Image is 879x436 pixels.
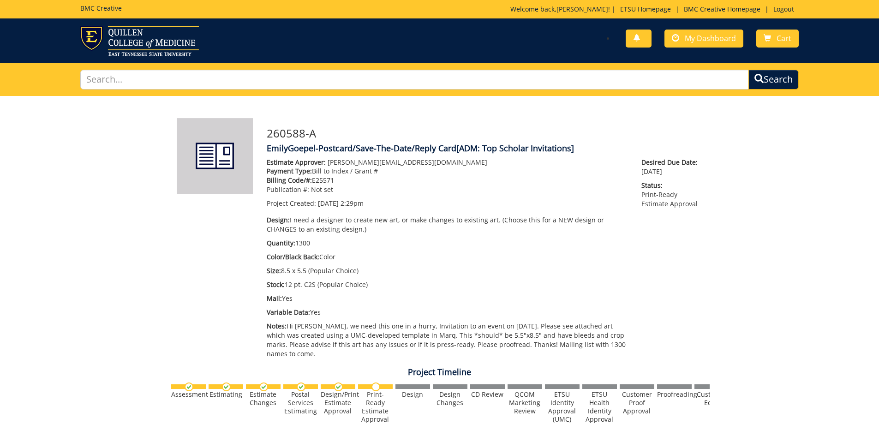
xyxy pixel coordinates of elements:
a: Cart [756,30,799,48]
div: Proofreading [657,390,692,399]
span: Stock: [267,280,285,289]
span: Not set [311,185,333,194]
p: Color [267,252,628,262]
div: Print-Ready Estimate Approval [358,390,393,424]
span: [DATE] 2:29pm [318,199,364,208]
span: Project Created: [267,199,316,208]
span: Notes: [267,322,287,330]
img: no [371,382,380,391]
img: checkmark [297,382,305,391]
p: Welcome back, ! | | | [510,5,799,14]
img: checkmark [334,382,343,391]
span: Color/Black Back: [267,252,319,261]
span: Billing Code/#: [267,176,312,185]
p: Print-Ready Estimate Approval [641,181,702,209]
input: Search... [80,70,749,90]
p: Yes [267,294,628,303]
div: CD Review [470,390,505,399]
h3: 260588-A [267,127,703,139]
p: I need a designer to create new art, or make changes to existing art. (Choose this for a NEW desi... [267,215,628,234]
div: Estimate Changes [246,390,281,407]
p: Yes [267,308,628,317]
p: [PERSON_NAME][EMAIL_ADDRESS][DOMAIN_NAME] [267,158,628,167]
h4: EmilyGoepel-Postcard/Save-The-Date/Reply Card [267,144,703,153]
h5: BMC Creative [80,5,122,12]
div: ETSU Health Identity Approval [582,390,617,424]
h4: Project Timeline [170,368,710,377]
p: E25571 [267,176,628,185]
img: checkmark [222,382,231,391]
p: 8.5 x 5.5 (Popular Choice) [267,266,628,275]
div: Design/Print Estimate Approval [321,390,355,415]
span: Desired Due Date: [641,158,702,167]
a: ETSU Homepage [616,5,676,13]
p: 12 pt. C2S (Popular Choice) [267,280,628,289]
div: ETSU Identity Approval (UMC) [545,390,580,424]
span: Estimate Approver: [267,158,326,167]
div: Assessment [171,390,206,399]
span: Quantity: [267,239,295,247]
p: Bill to Index / Grant # [267,167,628,176]
button: Search [748,70,799,90]
div: Design [395,390,430,399]
a: BMC Creative Homepage [679,5,765,13]
a: [PERSON_NAME] [556,5,608,13]
span: My Dashboard [685,33,736,43]
span: Cart [777,33,791,43]
div: QCOM Marketing Review [508,390,542,415]
span: [ADM: Top Scholar Invitations] [456,143,574,154]
img: Product featured image [177,118,253,194]
div: Customer Edits [694,390,729,407]
a: My Dashboard [664,30,743,48]
p: 1300 [267,239,628,248]
img: checkmark [259,382,268,391]
div: Postal Services Estimating [283,390,318,415]
div: Estimating [209,390,243,399]
span: Payment Type: [267,167,312,175]
img: ETSU logo [80,26,199,56]
span: Publication #: [267,185,309,194]
div: Design Changes [433,390,467,407]
span: Size: [267,266,281,275]
span: Mail: [267,294,282,303]
div: Customer Proof Approval [620,390,654,415]
p: [DATE] [641,158,702,176]
p: Hi [PERSON_NAME], we need this one in a hurry, Invitation to an event on [DATE]. Please see attac... [267,322,628,358]
a: Logout [769,5,799,13]
span: Variable Data: [267,308,310,317]
span: Status: [641,181,702,190]
span: Design: [267,215,290,224]
img: checkmark [185,382,193,391]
